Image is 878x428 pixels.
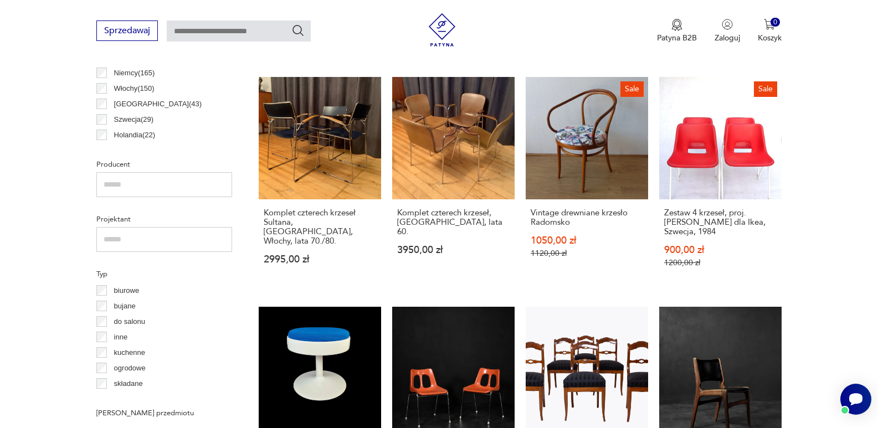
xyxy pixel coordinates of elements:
[671,19,682,31] img: Ikona medalu
[259,77,381,289] a: Komplet czterech krzeseł Sultana, Arrben, Włochy, lata 70./80.Komplet czterech krzeseł Sultana, [...
[96,28,158,35] a: Sprzedawaj
[114,145,151,157] p: Czechy ( 21 )
[657,19,697,43] button: Patyna B2B
[114,362,146,374] p: ogrodowe
[96,268,232,280] p: Typ
[531,249,643,258] p: 1120,00 zł
[264,255,376,264] p: 2995,00 zł
[722,19,733,30] img: Ikonka użytkownika
[291,24,305,37] button: Szukaj
[664,258,777,267] p: 1200,00 zł
[114,331,128,343] p: inne
[526,77,648,289] a: SaleVintage drewniane krzesło RadomskoVintage drewniane krzesło Radomsko1050,00 zł1120,00 zł
[114,98,202,110] p: [GEOGRAPHIC_DATA] ( 43 )
[771,18,780,27] div: 0
[114,285,140,297] p: biurowe
[764,19,775,30] img: Ikona koszyka
[114,82,155,95] p: Włochy ( 150 )
[96,158,232,171] p: Producent
[96,20,158,41] button: Sprzedawaj
[397,245,510,255] p: 3950,00 zł
[397,208,510,236] h3: Komplet czterech krzeseł, [GEOGRAPHIC_DATA], lata 60.
[664,208,777,236] h3: Zestaw 4 krzeseł, proj. [PERSON_NAME] dla Ikea, Szwecja, 1984
[531,236,643,245] p: 1050,00 zł
[657,19,697,43] a: Ikona medaluPatyna B2B
[114,347,145,359] p: kuchenne
[840,384,871,415] iframe: Smartsupp widget button
[114,300,136,312] p: bujane
[114,316,145,328] p: do salonu
[114,114,154,126] p: Szwecja ( 29 )
[715,33,740,43] p: Zaloguj
[758,19,782,43] button: 0Koszyk
[114,129,155,141] p: Holandia ( 22 )
[114,67,155,79] p: Niemcy ( 165 )
[531,208,643,227] h3: Vintage drewniane krzesło Radomsko
[664,245,777,255] p: 900,00 zł
[264,208,376,246] h3: Komplet czterech krzeseł Sultana, [GEOGRAPHIC_DATA], Włochy, lata 70./80.
[425,13,459,47] img: Patyna - sklep z meblami i dekoracjami vintage
[114,393,136,405] p: taboret
[659,77,782,289] a: SaleZestaw 4 krzeseł, proj. Niels Gammelgaard dla Ikea, Szwecja, 1984Zestaw 4 krzeseł, proj. [PER...
[657,33,697,43] p: Patyna B2B
[96,213,232,225] p: Projektant
[715,19,740,43] button: Zaloguj
[114,378,143,390] p: składane
[392,77,515,289] a: Komplet czterech krzeseł, Włochy, lata 60.Komplet czterech krzeseł, [GEOGRAPHIC_DATA], lata 60.39...
[96,407,232,419] p: [PERSON_NAME] przedmiotu
[758,33,782,43] p: Koszyk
